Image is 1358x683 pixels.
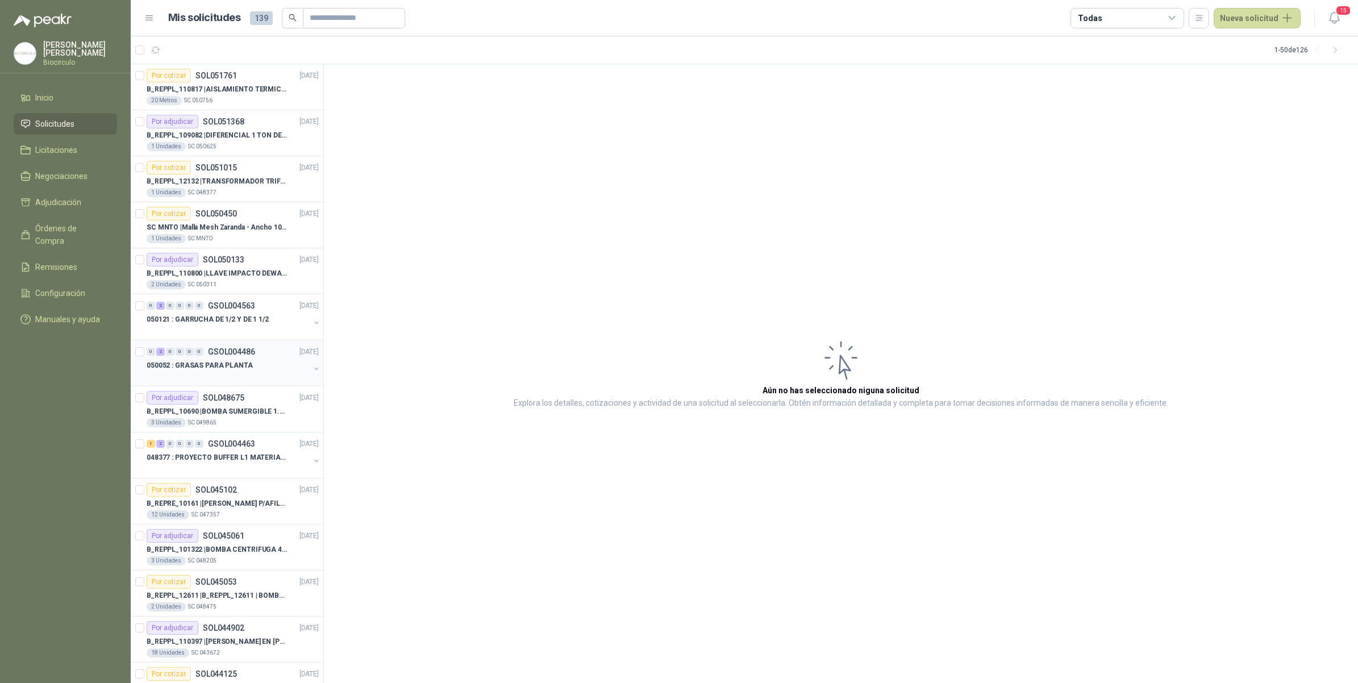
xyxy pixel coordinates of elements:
[147,253,198,266] div: Por adjudicar
[156,440,165,448] div: 2
[1324,8,1344,28] button: 15
[195,302,203,310] div: 0
[147,440,155,448] div: 1
[1274,41,1344,59] div: 1 - 50 de 126
[147,590,288,601] p: B_REPPL_12611 | B_REPPL_12611 | BOMBA 2520VQ-17A-14-1CC-20
[131,64,323,110] a: Por cotizarSOL051761[DATE] B_REPPL_110817 |AISLAMIENTO TERMICO PARA TUBERIA DE 8"20 MetrosSC 050756
[131,570,323,617] a: Por cotizarSOL045053[DATE] B_REPPL_12611 |B_REPPL_12611 | BOMBA 2520VQ-17A-14-1CC-202 UnidadesSC ...
[147,575,191,589] div: Por cotizar
[131,110,323,156] a: Por adjudicarSOL051368[DATE] B_REPPL_109082 |DIFERENCIAL 1 TON DE 6 MTS CADENA 220V BISONTE1 Unid...
[299,623,319,634] p: [DATE]
[188,234,213,243] p: SC MNTO
[208,440,255,448] p: GSOL004463
[147,84,288,95] p: B_REPPL_110817 | AISLAMIENTO TERMICO PARA TUBERIA DE 8"
[299,301,319,311] p: [DATE]
[147,602,186,611] div: 2 Unidades
[299,669,319,680] p: [DATE]
[35,196,81,209] span: Adjudicación
[147,302,155,310] div: 0
[147,529,198,543] div: Por adjudicar
[147,556,186,565] div: 3 Unidades
[1078,12,1102,24] div: Todas
[131,386,323,432] a: Por adjudicarSOL048675[DATE] B_REPPL_10690 |BOMBA SUMERGIBLE 1.5 HP PEDROYO110 VOLTIOS3 UnidadesS...
[208,302,255,310] p: GSOL004563
[35,261,77,273] span: Remisiones
[14,218,117,252] a: Órdenes de Compra
[203,256,244,264] p: SOL050133
[147,621,198,635] div: Por adjudicar
[147,483,191,497] div: Por cotizar
[176,302,184,310] div: 0
[147,176,288,187] p: B_REPPL_12132 | TRANSFORMADOR TRIFASICO DE 440V A 220V SALIDA 5AMP
[147,268,288,279] p: B_REPPL_110800 | LLAVE IMPACTO DEWALT 1/2" 20VMAXDE ALTO TORQUE REF-DCF900P2-
[147,299,321,335] a: 0 2 0 0 0 0 GSOL004563[DATE] 050121 : GARRUCHA DE 1/2 Y DE 1 1/2
[147,234,186,243] div: 1 Unidades
[147,452,288,463] p: 048377 : PROYECTO BUFFER L1 MATERIALES ELECTRICOS
[131,524,323,570] a: Por adjudicarSOL045061[DATE] B_REPPL_101322 |BOMBA CENTRIFUGA 4HP - 3600RPM - 220/440V - IMPULSOR...
[203,532,244,540] p: SOL045061
[166,302,174,310] div: 0
[147,207,191,220] div: Por cotizar
[185,440,194,448] div: 0
[299,347,319,357] p: [DATE]
[191,510,220,519] p: SC 047357
[14,165,117,187] a: Negociaciones
[14,43,36,64] img: Company Logo
[156,302,165,310] div: 2
[188,188,216,197] p: SC 048377
[35,118,74,130] span: Solicitudes
[147,222,288,233] p: SC MNTO | Malla Mesh Zaranda - Ancho 1000mm x Largo 2500mm / Abertura de 10mm
[299,163,319,173] p: [DATE]
[147,115,198,128] div: Por adjudicar
[131,617,323,663] a: Por adjudicarSOL044902[DATE] B_REPPL_110397 |[PERSON_NAME] EN [PERSON_NAME] INOX DE 1/2" X 3/16 x...
[147,391,198,405] div: Por adjudicar
[14,256,117,278] a: Remisiones
[188,142,216,151] p: SC 050625
[14,191,117,213] a: Adjudicación
[299,485,319,495] p: [DATE]
[185,348,194,356] div: 0
[1335,5,1351,16] span: 15
[299,209,319,219] p: [DATE]
[147,130,288,141] p: B_REPPL_109082 | DIFERENCIAL 1 TON DE 6 MTS CADENA 220V BISONTE
[147,69,191,82] div: Por cotizar
[176,348,184,356] div: 0
[147,142,186,151] div: 1 Unidades
[147,437,321,473] a: 1 2 0 0 0 0 GSOL004463[DATE] 048377 : PROYECTO BUFFER L1 MATERIALES ELECTRICOS
[43,41,117,57] p: [PERSON_NAME] [PERSON_NAME]
[14,139,117,161] a: Licitaciones
[1214,8,1301,28] button: Nueva solicitud
[156,348,165,356] div: 2
[195,72,237,80] p: SOL051761
[147,161,191,174] div: Por cotizar
[250,11,273,25] span: 139
[131,248,323,294] a: Por adjudicarSOL050133[DATE] B_REPPL_110800 |LLAVE IMPACTO DEWALT 1/2" 20VMAXDE ALTO TORQUE REF-D...
[195,210,237,218] p: SOL050450
[299,116,319,127] p: [DATE]
[763,384,919,397] h3: Aún no has seleccionado niguna solicitud
[147,348,155,356] div: 0
[188,280,216,289] p: SC 050311
[176,440,184,448] div: 0
[185,302,194,310] div: 0
[289,14,297,22] span: search
[14,87,117,109] a: Inicio
[299,255,319,265] p: [DATE]
[14,282,117,304] a: Configuración
[147,498,288,509] p: B_REPRE_10161 | [PERSON_NAME] P/AFILAR AA46K5V5 DE 350mm X 40mm DE ESPESOR
[299,393,319,403] p: [DATE]
[299,577,319,588] p: [DATE]
[195,670,237,678] p: SOL044125
[147,544,288,555] p: B_REPPL_101322 | BOMBA CENTRIFUGA 4HP - 3600RPM - 220/440V - IMPULSOR ABIERTO (Adjunto imagen)
[299,531,319,542] p: [DATE]
[203,624,244,632] p: SOL044902
[35,144,77,156] span: Licitaciones
[35,91,53,104] span: Inicio
[43,59,117,66] p: Biocirculo
[131,156,323,202] a: Por cotizarSOL051015[DATE] B_REPPL_12132 |TRANSFORMADOR TRIFASICO DE 440V A 220V SALIDA 5AMP1 Uni...
[195,578,237,586] p: SOL045053
[35,313,100,326] span: Manuales y ayuda
[147,360,253,371] p: 050052 : GRASAS PARA PLANTA
[514,397,1168,410] p: Explora los detalles, cotizaciones y actividad de una solicitud al seleccionarla. Obtén informaci...
[14,113,117,135] a: Solicitudes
